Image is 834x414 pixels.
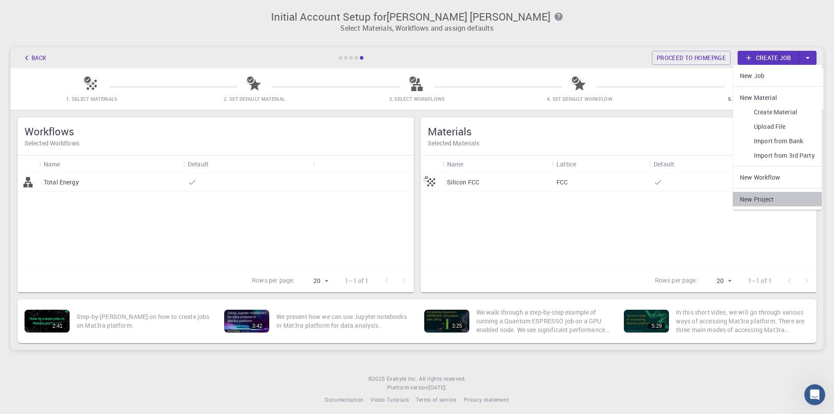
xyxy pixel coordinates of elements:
[429,384,447,391] span: [DATE] .
[416,396,456,404] a: Terms of service
[325,396,363,404] a: Documentation
[44,156,60,173] div: Name
[464,396,509,403] span: Privacy statement
[39,156,183,173] div: Name
[804,384,825,405] iframe: Intercom live chat
[676,308,809,334] p: In this short video, we will go through various ways of accessing Mat3ra platform. There are thre...
[18,51,51,65] button: Back
[649,156,748,173] div: Default
[648,323,665,329] div: 5:29
[419,375,466,383] span: All rights reserved.
[345,276,369,285] p: 1–1 of 1
[389,96,445,102] span: 3. Select Workflows
[77,312,210,330] p: Step-by-[PERSON_NAME] on how to create jobs on Mat3ra platform.
[556,178,568,187] p: FCC
[428,138,810,148] h6: Selected Materials
[416,396,456,403] span: Terms of service
[443,156,552,173] div: Name
[728,96,756,102] span: 5. Confirm
[66,96,118,102] span: 1. Select Materials
[224,96,285,102] span: 2. Set Default Material
[421,156,443,173] div: Icon
[421,303,613,340] a: 3:25We walk through a step-by-step example of running a Quantum ESPRESSO job on a GPU enabled nod...
[652,51,731,65] a: Proceed to homepage
[252,276,295,286] p: Rows per page:
[428,124,810,138] h5: Materials
[298,275,331,287] div: 20
[276,312,410,330] p: We present how we can use Jupyter notebooks in Mat3ra platform for data analysis.
[748,276,772,285] p: 1–1 of 1
[733,170,822,184] a: New Workflow
[620,303,813,340] a: 5:29In this short video, we will go through various ways of accessing Mat3ra platform. There are ...
[733,148,822,163] a: Import from 3rd Party
[21,303,214,340] a: 2:41Step-by-[PERSON_NAME] on how to create jobs on Mat3ra platform.
[552,156,649,173] div: Lattice
[44,178,79,187] p: Total Energy
[18,6,49,14] span: Suporte
[733,105,822,119] a: Create Material
[18,156,39,173] div: Icon
[387,383,429,392] span: Platform version
[370,396,409,404] a: Video Tutorials
[183,156,313,173] div: Default
[674,157,688,171] button: Sort
[463,157,477,171] button: Sort
[387,375,417,382] span: Exabyte Inc.
[447,156,464,173] div: Name
[464,396,509,404] a: Privacy statement
[733,119,822,134] a: Upload File
[576,157,590,171] button: Sort
[738,51,799,65] a: Create job
[733,68,822,83] a: New Job
[448,323,465,329] div: 3:25
[188,156,208,173] div: Default
[447,178,480,187] p: Silicon FCC
[733,192,822,206] a: New Project
[387,375,417,383] a: Exabyte Inc.
[654,156,674,173] div: Default
[221,303,413,340] a: 3:42We present how we can use Jupyter notebooks in Mat3ra platform for data analysis.
[25,124,407,138] h5: Workflows
[429,383,447,392] a: [DATE].
[547,96,612,102] span: 4. Set Default Workflow
[16,11,818,23] h3: Initial Account Setup for [PERSON_NAME] [PERSON_NAME]
[733,90,822,105] li: New Material
[733,134,822,148] a: Import from Bank
[368,375,387,383] span: © 2025
[16,23,818,33] p: Select Materials, Workflows and assign defaults
[60,157,74,171] button: Sort
[249,323,266,329] div: 3:42
[49,323,66,329] div: 2:41
[655,276,698,286] p: Rows per page:
[556,156,576,173] div: Lattice
[208,157,222,171] button: Sort
[476,308,610,334] p: We walk through a step-by-step example of running a Quantum ESPRESSO job on a GPU enabled node. W...
[25,138,407,148] h6: Selected Workflows
[370,396,409,403] span: Video Tutorials
[325,396,363,403] span: Documentation
[701,275,734,287] div: 20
